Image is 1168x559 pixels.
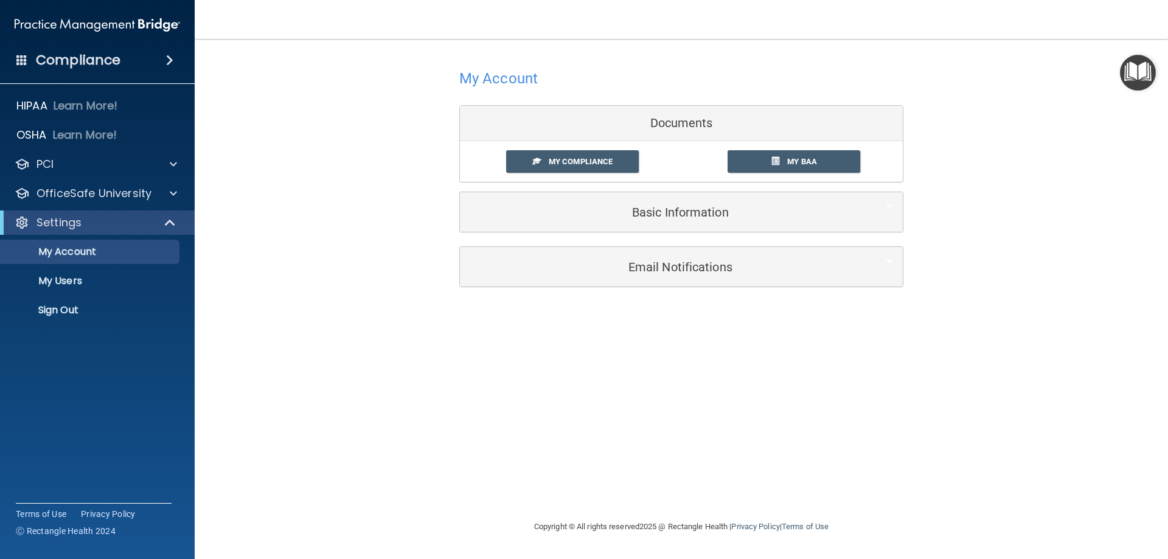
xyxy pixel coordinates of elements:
[36,186,151,201] p: OfficeSafe University
[1120,55,1156,91] button: Open Resource Center
[36,52,120,69] h4: Compliance
[460,106,903,141] div: Documents
[36,157,54,172] p: PCI
[782,522,829,531] a: Terms of Use
[16,508,66,520] a: Terms of Use
[54,99,118,113] p: Learn More!
[16,99,47,113] p: HIPAA
[1107,475,1153,521] iframe: Drift Widget Chat Controller
[15,186,177,201] a: OfficeSafe University
[8,304,174,316] p: Sign Out
[8,275,174,287] p: My Users
[53,128,117,142] p: Learn More!
[16,525,116,537] span: Ⓒ Rectangle Health 2024
[15,215,176,230] a: Settings
[16,128,47,142] p: OSHA
[459,507,903,546] div: Copyright © All rights reserved 2025 @ Rectangle Health | |
[81,508,136,520] a: Privacy Policy
[469,206,857,219] h5: Basic Information
[731,522,779,531] a: Privacy Policy
[36,215,82,230] p: Settings
[15,13,180,37] img: PMB logo
[8,246,174,258] p: My Account
[549,157,613,166] span: My Compliance
[787,157,817,166] span: My BAA
[469,198,894,226] a: Basic Information
[459,71,538,86] h4: My Account
[469,260,857,274] h5: Email Notifications
[15,157,177,172] a: PCI
[469,253,894,280] a: Email Notifications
